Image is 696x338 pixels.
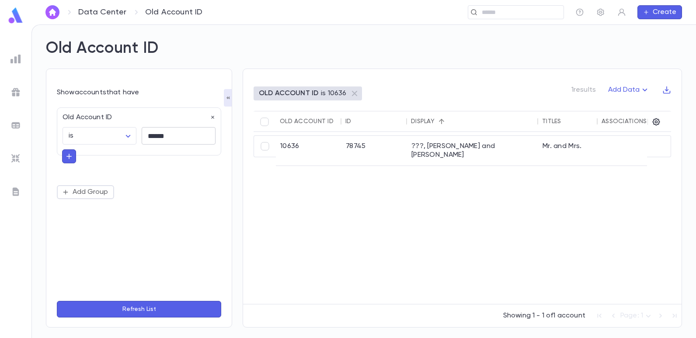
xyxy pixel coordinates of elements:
[254,86,362,100] div: OLD ACCOUNT IDis 10636
[637,5,682,19] button: Create
[620,309,654,323] div: Page: 1
[435,114,449,128] button: Sort
[503,311,585,320] p: Showing 1 - 1 of 1 account
[57,108,216,122] div: Old Account ID
[10,54,21,64] img: reports_grey.c525e4749d1bce6a11f5fe2a8de1b229.svg
[259,89,318,98] p: OLD ACCOUNT ID
[7,7,24,24] img: logo
[321,89,346,98] p: is 10636
[561,114,575,128] button: Sort
[10,186,21,197] img: letters_grey.7941b92b52307dd3b8a917253454ce1c.svg
[46,39,159,58] h2: Old Account ID
[542,118,561,125] div: Titles
[63,128,136,145] div: is
[538,136,598,166] div: Mr. and Mrs.
[10,120,21,131] img: batches_grey.339ca447c9d9533ef1741baa751efc33.svg
[351,114,365,128] button: Sort
[78,7,126,17] a: Data Center
[145,7,203,17] p: Old Account ID
[407,136,538,166] div: ???, [PERSON_NAME] and [PERSON_NAME]
[341,136,407,166] div: 78745
[603,83,655,97] button: Add Data
[10,153,21,164] img: imports_grey.530a8a0e642e233f2baf0ef88e8c9fcb.svg
[411,118,435,125] div: Display
[69,132,73,139] span: is
[602,118,647,125] div: Associations
[276,136,341,166] div: 10636
[620,312,643,319] span: Page: 1
[10,87,21,97] img: campaigns_grey.99e729a5f7ee94e3726e6486bddda8f1.svg
[57,301,221,317] button: Refresh List
[345,118,351,125] div: ID
[57,88,221,97] div: Show accounts that have
[280,118,334,125] div: Old Account ID
[571,86,596,94] p: 1 results
[57,185,114,199] button: Add Group
[47,9,58,16] img: home_white.a664292cf8c1dea59945f0da9f25487c.svg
